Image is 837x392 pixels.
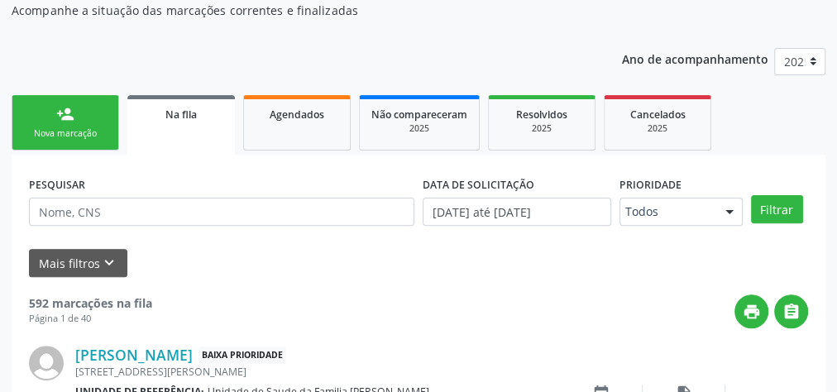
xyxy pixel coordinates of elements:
strong: 592 marcações na fila [29,295,152,311]
p: Ano de acompanhamento [622,48,768,69]
p: Acompanhe a situação das marcações correntes e finalizadas [12,2,581,19]
button: Mais filtroskeyboard_arrow_down [29,249,127,278]
input: Selecione um intervalo [423,198,611,226]
div: 2025 [371,122,467,135]
span: Cancelados [630,108,686,122]
label: DATA DE SOLICITAÇÃO [423,172,534,198]
label: PESQUISAR [29,172,85,198]
div: [STREET_ADDRESS][PERSON_NAME] [75,365,560,379]
a: [PERSON_NAME] [75,346,193,364]
i: keyboard_arrow_down [100,254,118,272]
input: Nome, CNS [29,198,414,226]
i: print [743,303,761,321]
div: 2025 [616,122,699,135]
div: 2025 [500,122,583,135]
i:  [782,303,801,321]
span: Baixa Prioridade [198,347,286,364]
div: Página 1 de 40 [29,312,152,326]
span: Agendados [270,108,324,122]
span: Resolvidos [516,108,567,122]
img: img [29,346,64,380]
div: person_add [56,105,74,123]
button: print [734,294,768,328]
button: Filtrar [751,195,803,223]
div: Nova marcação [24,127,107,140]
button:  [774,294,808,328]
span: Na fila [165,108,197,122]
label: Prioridade [619,172,682,198]
span: Todos [625,203,709,220]
span: Não compareceram [371,108,467,122]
